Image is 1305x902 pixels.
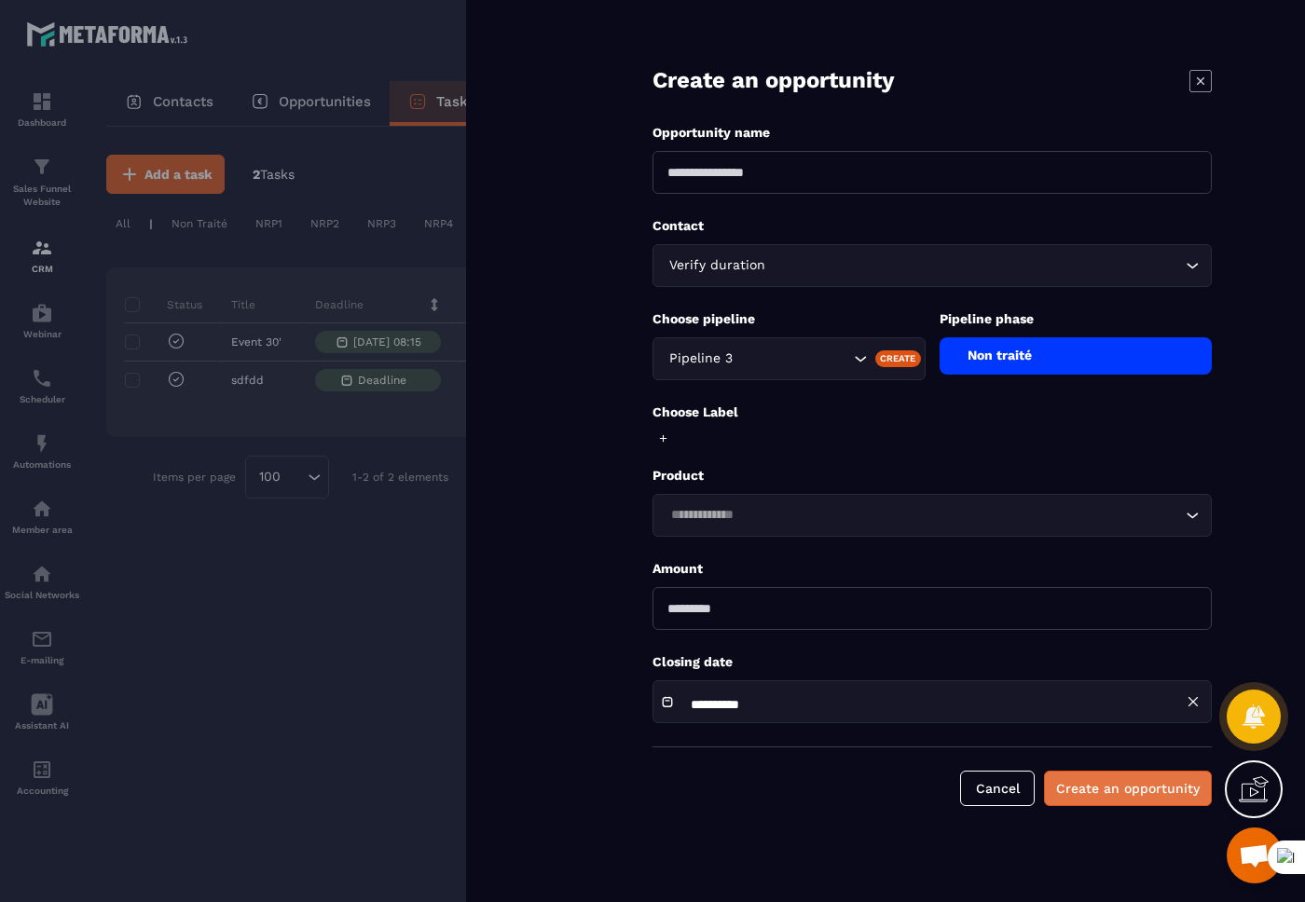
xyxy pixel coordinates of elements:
[652,560,1212,578] p: Amount
[736,348,849,369] input: Search for option
[1044,771,1212,806] button: Create an opportunity
[940,310,1213,328] p: Pipeline phase
[652,467,1212,485] p: Product
[665,348,736,369] span: Pipeline 3
[652,244,1212,287] div: Search for option
[652,217,1212,235] p: Contact
[665,505,1181,526] input: Search for option
[665,255,769,276] span: Verify duration
[652,337,926,380] div: Search for option
[960,771,1035,806] button: Cancel
[652,65,895,96] p: Create an opportunity
[652,403,1212,421] p: Choose Label
[652,494,1212,537] div: Search for option
[1227,827,1283,883] div: Mở cuộc trò chuyện
[652,310,926,328] p: Choose pipeline
[652,653,1212,671] p: Closing date
[875,350,921,367] div: Create
[769,255,1181,276] input: Search for option
[652,124,1212,142] p: Opportunity name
